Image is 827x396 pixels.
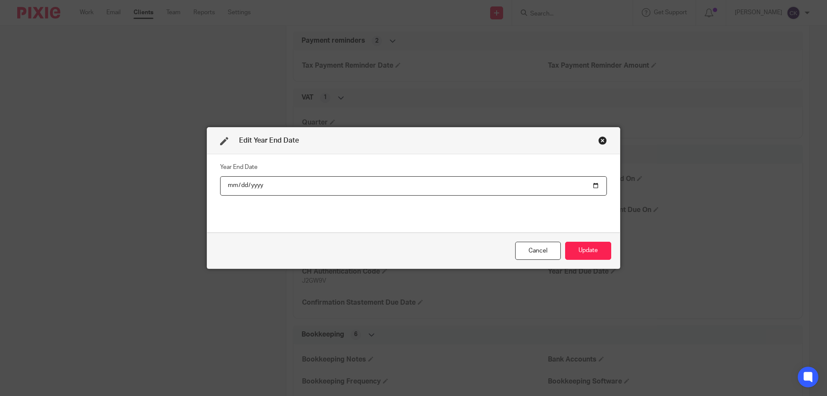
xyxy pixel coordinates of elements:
[239,137,299,144] span: Edit Year End Date
[220,176,607,196] input: YYYY-MM-DD
[598,136,607,145] div: Close this dialog window
[515,242,561,260] div: Close this dialog window
[565,242,611,260] button: Update
[220,163,258,171] label: Year End Date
